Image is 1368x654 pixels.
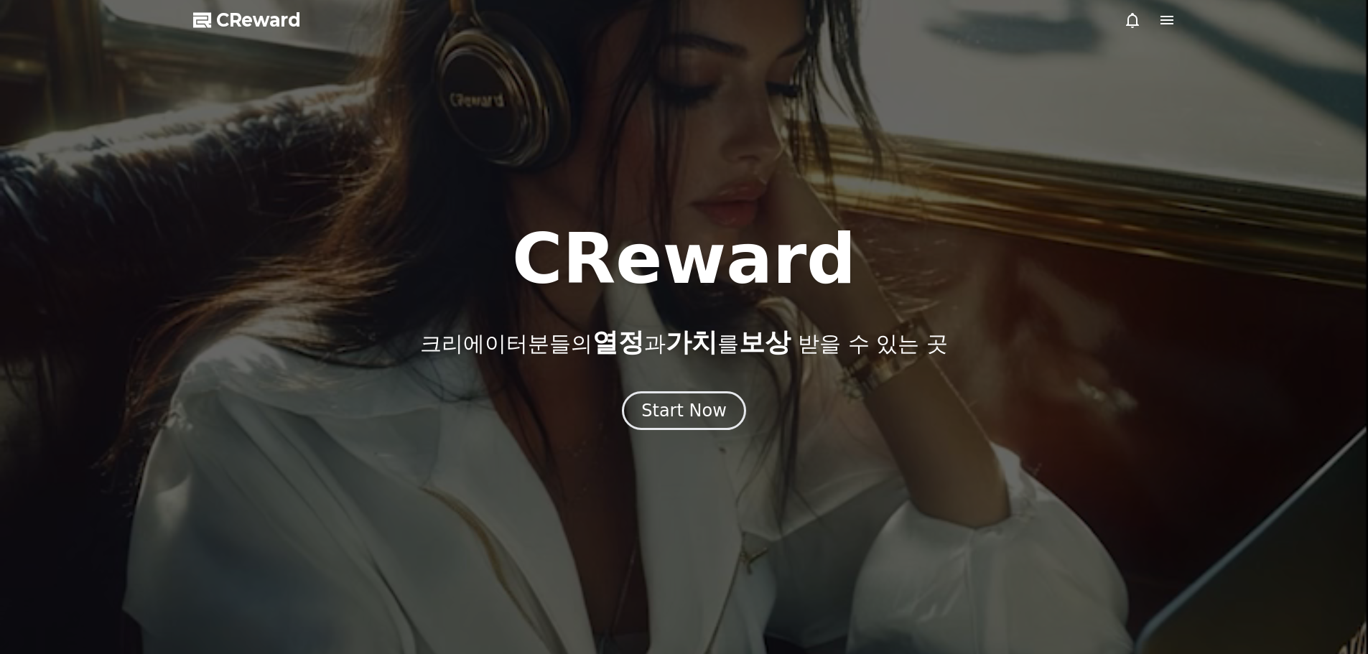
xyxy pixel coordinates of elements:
h1: CReward [512,225,856,294]
span: 보상 [739,327,791,357]
div: Start Now [641,399,727,422]
a: CReward [193,9,301,32]
p: 크리에이터분들의 과 를 받을 수 있는 곳 [420,328,947,357]
span: 열정 [592,327,644,357]
a: Start Now [622,406,746,419]
span: CReward [216,9,301,32]
button: Start Now [622,391,746,430]
span: 가치 [666,327,717,357]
